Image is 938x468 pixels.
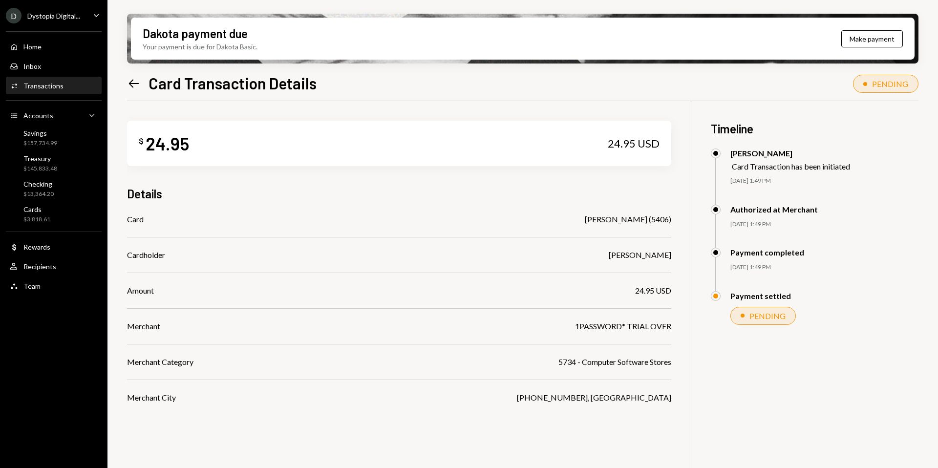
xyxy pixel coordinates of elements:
div: Accounts [23,111,53,120]
div: Home [23,43,42,51]
a: Team [6,277,102,295]
a: Treasury$145,833.48 [6,151,102,175]
div: Card Transaction has been initiated [732,162,850,171]
div: Recipients [23,262,56,271]
div: $ [139,136,144,146]
div: $145,833.48 [23,165,57,173]
div: Your payment is due for Dakota Basic. [143,42,257,52]
div: PENDING [872,79,908,88]
div: Merchant City [127,392,176,404]
div: 24.95 USD [608,137,660,150]
div: Payment settled [730,291,791,300]
div: [PERSON_NAME] (5406) [585,213,671,225]
div: D [6,8,21,23]
div: Cards [23,205,50,213]
div: [DATE] 1:49 PM [730,220,918,229]
button: Make payment [841,30,903,47]
div: 24.95 [146,132,189,154]
div: Merchant [127,320,160,332]
a: Savings$157,734.99 [6,126,102,149]
div: Authorized at Merchant [730,205,818,214]
div: [DATE] 1:49 PM [730,177,918,185]
div: $13,364.20 [23,190,54,198]
div: 24.95 USD [635,285,671,297]
div: Checking [23,180,54,188]
div: Rewards [23,243,50,251]
a: Recipients [6,257,102,275]
div: Payment completed [730,248,804,257]
div: $3,818.61 [23,215,50,224]
a: Accounts [6,106,102,124]
div: Card [127,213,144,225]
div: Treasury [23,154,57,163]
h1: Card Transaction Details [149,73,317,93]
div: [DATE] 1:49 PM [730,263,918,272]
a: Checking$13,364.20 [6,177,102,200]
h3: Timeline [711,121,918,137]
div: [PERSON_NAME] [730,149,850,158]
div: 5734 - Computer Software Stores [558,356,671,368]
div: [PHONE_NUMBER], [GEOGRAPHIC_DATA] [517,392,671,404]
div: Cardholder [127,249,165,261]
div: Dystopia Digital... [27,12,80,20]
a: Rewards [6,238,102,255]
div: PENDING [749,311,786,320]
div: $157,734.99 [23,139,57,148]
a: Inbox [6,57,102,75]
div: Amount [127,285,154,297]
a: Cards$3,818.61 [6,202,102,226]
div: 1PASSWORD* TRIAL OVER [575,320,671,332]
div: [PERSON_NAME] [609,249,671,261]
div: Dakota payment due [143,25,248,42]
div: Savings [23,129,57,137]
div: Merchant Category [127,356,193,368]
h3: Details [127,186,162,202]
div: Inbox [23,62,41,70]
div: Transactions [23,82,64,90]
a: Home [6,38,102,55]
a: Transactions [6,77,102,94]
div: Team [23,282,41,290]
